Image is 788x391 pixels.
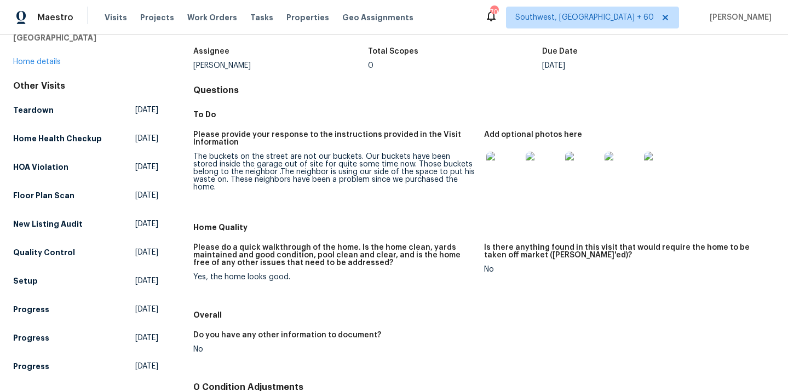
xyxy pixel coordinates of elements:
[542,62,716,70] div: [DATE]
[193,109,775,120] h5: To Do
[286,12,329,23] span: Properties
[105,12,127,23] span: Visits
[13,162,68,173] h5: HOA Violation
[135,332,158,343] span: [DATE]
[193,153,475,191] div: The buckets on the street are not our buckets. Our buckets have been stored inside the garage out...
[13,105,54,116] h5: Teardown
[193,62,367,70] div: [PERSON_NAME]
[193,331,381,339] h5: Do you have any other information to document?
[13,129,158,148] a: Home Health Checkup[DATE]
[193,85,775,96] h4: Questions
[193,273,475,281] div: Yes, the home looks good.
[135,133,158,144] span: [DATE]
[135,275,158,286] span: [DATE]
[135,247,158,258] span: [DATE]
[368,48,418,55] h5: Total Scopes
[13,186,158,205] a: Floor Plan Scan[DATE]
[13,81,158,91] div: Other Visits
[13,219,83,229] h5: New Listing Audit
[13,328,158,348] a: Progress[DATE]
[193,309,775,320] h5: Overall
[13,357,158,376] a: Progress[DATE]
[187,12,237,23] span: Work Orders
[193,346,475,353] div: No
[368,62,542,70] div: 0
[135,190,158,201] span: [DATE]
[484,266,766,273] div: No
[140,12,174,23] span: Projects
[135,219,158,229] span: [DATE]
[135,105,158,116] span: [DATE]
[193,244,475,267] h5: Please do a quick walkthrough of the home. Is the home clean, yards maintained and good condition...
[37,12,73,23] span: Maestro
[13,58,61,66] a: Home details
[13,361,49,372] h5: Progress
[13,247,75,258] h5: Quality Control
[705,12,772,23] span: [PERSON_NAME]
[484,244,766,259] h5: Is there anything found in this visit that would require the home to be taken off market ([PERSON...
[193,131,475,146] h5: Please provide your response to the instructions provided in the Visit Information
[490,7,498,18] div: 702
[13,100,158,120] a: Teardown[DATE]
[250,14,273,21] span: Tasks
[193,48,229,55] h5: Assignee
[135,361,158,372] span: [DATE]
[135,304,158,315] span: [DATE]
[13,271,158,291] a: Setup[DATE]
[542,48,578,55] h5: Due Date
[13,243,158,262] a: Quality Control[DATE]
[484,131,582,139] h5: Add optional photos here
[13,32,158,43] h5: [GEOGRAPHIC_DATA]
[342,12,413,23] span: Geo Assignments
[135,162,158,173] span: [DATE]
[515,12,654,23] span: Southwest, [GEOGRAPHIC_DATA] + 60
[13,300,158,319] a: Progress[DATE]
[13,332,49,343] h5: Progress
[13,214,158,234] a: New Listing Audit[DATE]
[13,304,49,315] h5: Progress
[13,275,38,286] h5: Setup
[13,157,158,177] a: HOA Violation[DATE]
[13,133,102,144] h5: Home Health Checkup
[193,222,775,233] h5: Home Quality
[13,190,74,201] h5: Floor Plan Scan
